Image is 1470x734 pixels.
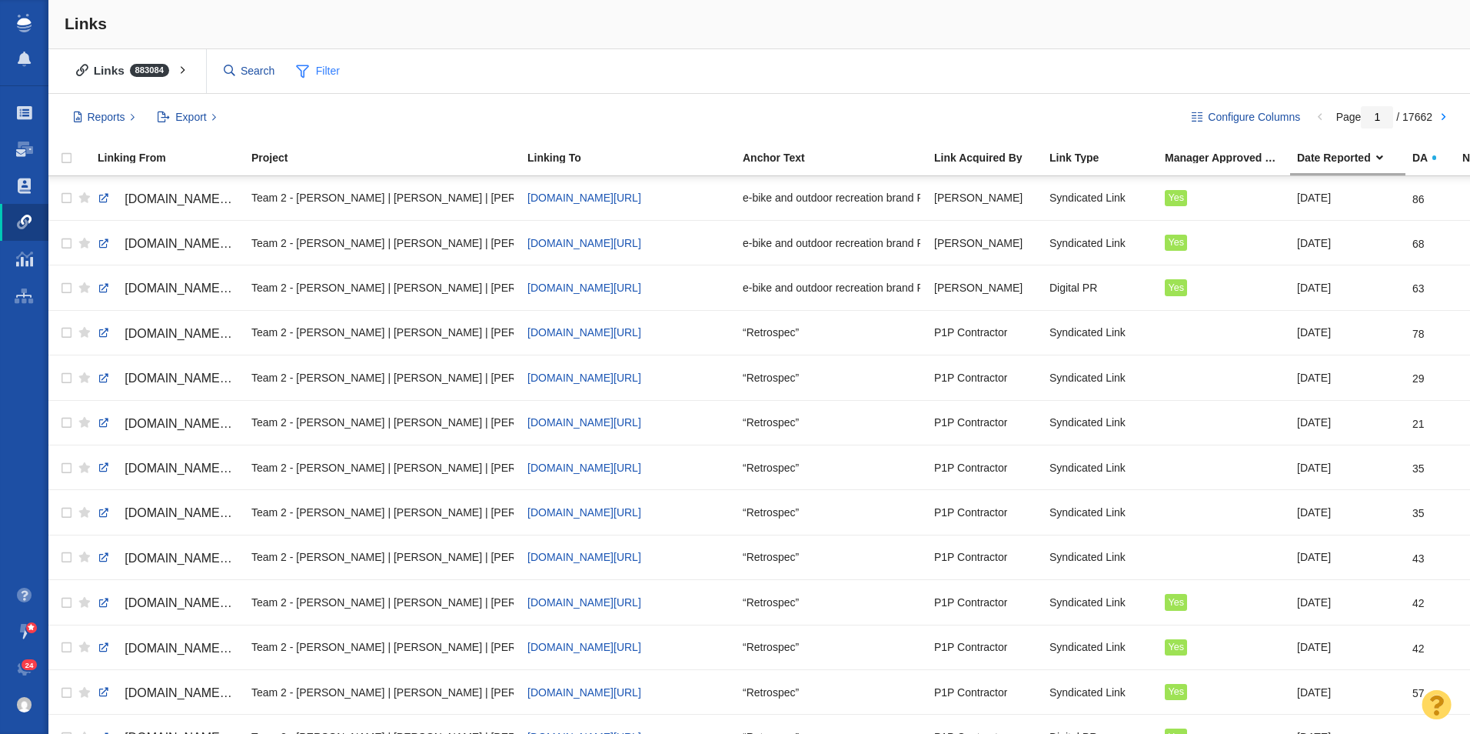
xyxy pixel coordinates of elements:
[98,455,238,482] a: [DOMAIN_NAME][URL][US_STATE]
[98,365,238,392] a: [DOMAIN_NAME][URL][US_STATE]
[934,325,1007,339] span: P1P Contractor
[251,676,514,709] div: Team 2 - [PERSON_NAME] | [PERSON_NAME] | [PERSON_NAME]\Retrospec\Retrospec - Digital PR - The Bes...
[934,281,1023,295] span: [PERSON_NAME]
[927,221,1043,265] td: Kyle Ochsner
[934,152,1048,165] a: Link Acquired By
[1297,406,1398,439] div: [DATE]
[1412,451,1425,475] div: 35
[1158,265,1290,310] td: Yes
[527,551,641,563] a: [DOMAIN_NAME][URL]
[927,625,1043,669] td: P1P Contractor
[1043,176,1158,221] td: Syndicated Link
[65,15,107,32] span: Links
[1049,686,1126,699] span: Syndicated Link
[1043,400,1158,445] td: Syndicated Link
[125,642,323,655] span: [DOMAIN_NAME][URL][US_STATE]
[1168,282,1184,293] span: Yes
[1043,490,1158,535] td: Syndicated Link
[1412,152,1461,165] a: DA
[98,411,238,437] a: [DOMAIN_NAME][URL][US_STATE]
[927,400,1043,445] td: P1P Contractor
[743,451,920,484] div: “Retrospec”
[934,236,1023,250] span: [PERSON_NAME]
[1049,505,1126,519] span: Syndicated Link
[125,596,323,609] span: [DOMAIN_NAME][URL][US_STATE]
[1297,361,1398,394] div: [DATE]
[251,226,514,259] div: Team 2 - [PERSON_NAME] | [PERSON_NAME] | [PERSON_NAME]\Retrospec\Retrospec - Digital PR - The Bes...
[1049,550,1126,564] span: Syndicated Link
[98,152,250,165] a: Linking From
[1336,111,1432,123] span: Page / 17662
[98,590,238,616] a: [DOMAIN_NAME][URL][US_STATE]
[1168,642,1184,652] span: Yes
[743,541,920,574] div: “Retrospec”
[125,282,254,295] span: [DOMAIN_NAME][URL]
[1049,415,1126,429] span: Syndicated Link
[1297,586,1398,619] div: [DATE]
[1297,451,1398,484] div: [DATE]
[1297,152,1411,163] div: Date Reported
[1043,669,1158,714] td: Syndicated Link
[1297,271,1398,304] div: [DATE]
[251,586,514,619] div: Team 2 - [PERSON_NAME] | [PERSON_NAME] | [PERSON_NAME]\Retrospec\Retrospec - Digital PR - The Bes...
[1412,182,1425,206] div: 86
[1412,361,1425,385] div: 29
[527,372,641,384] a: [DOMAIN_NAME][URL]
[1412,406,1425,431] div: 21
[125,327,323,340] span: [DOMAIN_NAME][URL][US_STATE]
[1412,316,1425,341] div: 78
[1049,325,1126,339] span: Syndicated Link
[22,659,38,671] span: 24
[1297,152,1411,165] a: Date Reported
[98,186,238,212] a: [DOMAIN_NAME][URL]
[1183,105,1309,131] button: Configure Columns
[743,406,920,439] div: “Retrospec”
[527,506,641,519] a: [DOMAIN_NAME][URL]
[288,57,349,86] span: Filter
[527,596,641,609] a: [DOMAIN_NAME][URL]
[743,676,920,709] div: “Retrospec”
[1412,271,1425,295] div: 63
[743,361,920,394] div: “Retrospec”
[527,282,641,294] a: [DOMAIN_NAME][URL]
[1049,191,1126,205] span: Syndicated Link
[927,669,1043,714] td: P1P Contractor
[743,152,933,163] div: Anchor Text
[1158,176,1290,221] td: Yes
[1158,625,1290,669] td: Yes
[1049,596,1126,609] span: Syndicated Link
[1297,182,1398,215] div: [DATE]
[251,495,514,529] div: Team 2 - [PERSON_NAME] | [PERSON_NAME] | [PERSON_NAME]\Retrospec\Retrospec - Digital PR - The Bes...
[927,310,1043,355] td: P1P Contractor
[98,545,238,572] a: [DOMAIN_NAME][URL][US_STATE]
[218,58,282,85] input: Search
[149,105,225,131] button: Export
[743,182,920,215] div: e-bike and outdoor recreation brand Retrospec
[1049,281,1097,295] span: Digital PR
[98,500,238,526] a: [DOMAIN_NAME][URL][US_STATE]
[527,326,641,339] span: [DOMAIN_NAME][URL]
[743,152,933,165] a: Anchor Text
[1043,265,1158,310] td: Digital PR
[1168,237,1184,248] span: Yes
[1412,541,1425,566] div: 43
[1297,541,1398,574] div: [DATE]
[1297,495,1398,529] div: [DATE]
[527,237,641,249] a: [DOMAIN_NAME][URL]
[527,192,641,204] a: [DOMAIN_NAME][URL]
[98,321,238,347] a: [DOMAIN_NAME][URL][US_STATE]
[527,641,641,653] span: [DOMAIN_NAME][URL]
[1297,631,1398,664] div: [DATE]
[527,416,641,429] a: [DOMAIN_NAME][URL]
[251,541,514,574] div: Team 2 - [PERSON_NAME] | [PERSON_NAME] | [PERSON_NAME]\Retrospec\Retrospec - Digital PR - The Bes...
[934,415,1007,429] span: P1P Contractor
[527,462,641,474] a: [DOMAIN_NAME][URL]
[1043,580,1158,625] td: Syndicated Link
[98,152,250,163] div: Linking From
[1412,676,1425,700] div: 57
[934,596,1007,609] span: P1P Contractor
